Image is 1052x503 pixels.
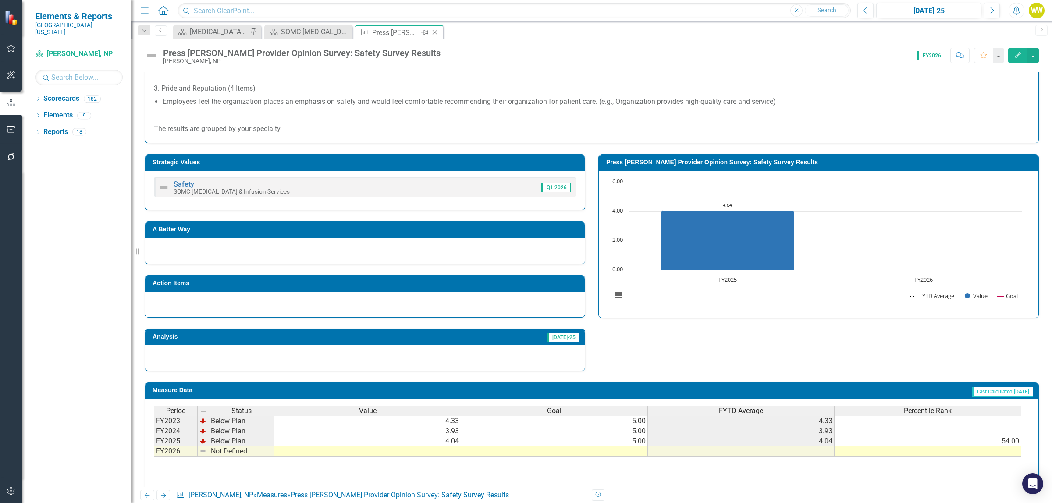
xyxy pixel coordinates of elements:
[648,426,835,436] td: 3.93
[153,226,580,233] h3: A Better Way
[154,82,1030,96] p: 3. Pride and Reputation (4 Items)
[608,177,1030,309] div: Chart. Highcharts interactive chart.
[612,177,623,185] text: 6.00
[612,289,625,301] button: View chart menu, Chart
[163,97,1030,107] li: Employees feel the organization places an emphasis on safety and would feel comfortable recommend...
[176,490,585,500] div: » »
[154,122,1030,134] p: The results are grouped by your specialty.
[661,182,924,270] g: Value, series 2 of 3. Bar series with 2 bars.
[817,7,836,14] span: Search
[35,49,123,59] a: [PERSON_NAME], NP
[606,159,1034,166] h3: Press [PERSON_NAME] Provider Opinion Survey: Safety Survey Results
[612,265,623,273] text: 0.00
[274,416,461,426] td: 4.33
[43,110,73,120] a: Elements
[608,177,1026,309] svg: Interactive chart
[72,128,86,136] div: 18
[153,280,580,287] h3: Action Items
[997,292,1018,300] button: Show Goal
[163,48,441,58] div: Press [PERSON_NAME] Provider Opinion Survey: Safety Survey Results
[291,491,509,499] div: Press [PERSON_NAME] Provider Opinion Survey: Safety Survey Results
[1029,3,1045,18] button: WW
[718,276,737,283] text: FY2025
[965,292,988,300] button: Show Value
[461,436,648,446] td: 5.00
[281,26,350,37] div: SOMC [MEDICAL_DATA] & Infusion Services Summary Page
[904,407,952,415] span: Percentile Rank
[35,70,123,85] input: Search Below...
[274,426,461,436] td: 3.93
[879,6,978,16] div: [DATE]-25
[461,416,648,426] td: 5.00
[77,112,91,119] div: 9
[154,416,198,426] td: FY2023
[199,448,206,455] img: 8DAGhfEEPCf229AAAAAElFTkSuQmCC
[163,58,441,64] div: [PERSON_NAME], NP
[43,94,79,104] a: Scorecards
[178,3,851,18] input: Search ClearPoint...
[541,183,571,192] span: Q1.2026
[876,3,981,18] button: [DATE]-25
[188,491,253,499] a: [PERSON_NAME], NP
[154,436,198,446] td: FY2025
[648,436,835,446] td: 4.04
[154,426,198,436] td: FY2024
[914,276,933,283] text: FY2026
[145,49,159,63] img: Not Defined
[267,26,350,37] a: SOMC [MEDICAL_DATA] & Infusion Services Summary Page
[166,407,186,415] span: Period
[190,26,248,37] div: [MEDICAL_DATA] Services and Infusion Dashboard
[835,436,1021,446] td: 54.00
[153,159,580,166] h3: Strategic Values
[661,211,794,270] path: FY2025, 4.04. Value.
[910,292,955,300] button: Show FYTD Average
[209,436,274,446] td: Below Plan
[723,202,732,208] text: 4.04
[726,195,729,198] g: Goal, series 3 of 3. Line with 2 data points.
[199,418,206,425] img: TnMDeAgwAPMxUmUi88jYAAAAAElFTkSuQmCC
[972,387,1033,397] span: Last Calculated [DATE]
[35,11,123,21] span: Elements & Reports
[153,387,497,393] h3: Measure Data
[612,236,623,244] text: 2.00
[154,446,198,457] td: FY2026
[274,436,461,446] td: 4.04
[209,446,274,457] td: Not Defined
[35,21,123,36] small: [GEOGRAPHIC_DATA][US_STATE]
[1022,473,1043,494] div: Open Intercom Messenger
[231,407,252,415] span: Status
[547,407,562,415] span: Goal
[209,426,274,436] td: Below Plan
[461,426,648,436] td: 5.00
[359,407,377,415] span: Value
[209,416,274,426] td: Below Plan
[199,428,206,435] img: TnMDeAgwAPMxUmUi88jYAAAAAElFTkSuQmCC
[153,333,337,340] h3: Analysis
[175,26,248,37] a: [MEDICAL_DATA] Services and Infusion Dashboard
[200,408,207,415] img: 8DAGhfEEPCf229AAAAAElFTkSuQmCC
[199,438,206,445] img: TnMDeAgwAPMxUmUi88jYAAAAAElFTkSuQmCC
[257,491,287,499] a: Measures
[547,333,579,342] span: [DATE]-25
[174,180,194,188] a: Safety
[84,95,101,103] div: 182
[174,188,290,195] small: SOMC [MEDICAL_DATA] & Infusion Services
[726,209,729,213] g: FYTD Average, series 1 of 3. Line with 2 data points.
[648,416,835,426] td: 4.33
[917,51,945,60] span: FY2026
[805,4,849,17] button: Search
[43,127,68,137] a: Reports
[159,182,169,193] img: Not Defined
[719,407,763,415] span: FYTD Average
[4,10,20,25] img: ClearPoint Strategy
[612,206,623,214] text: 4.00
[372,27,419,38] div: Press [PERSON_NAME] Provider Opinion Survey: Safety Survey Results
